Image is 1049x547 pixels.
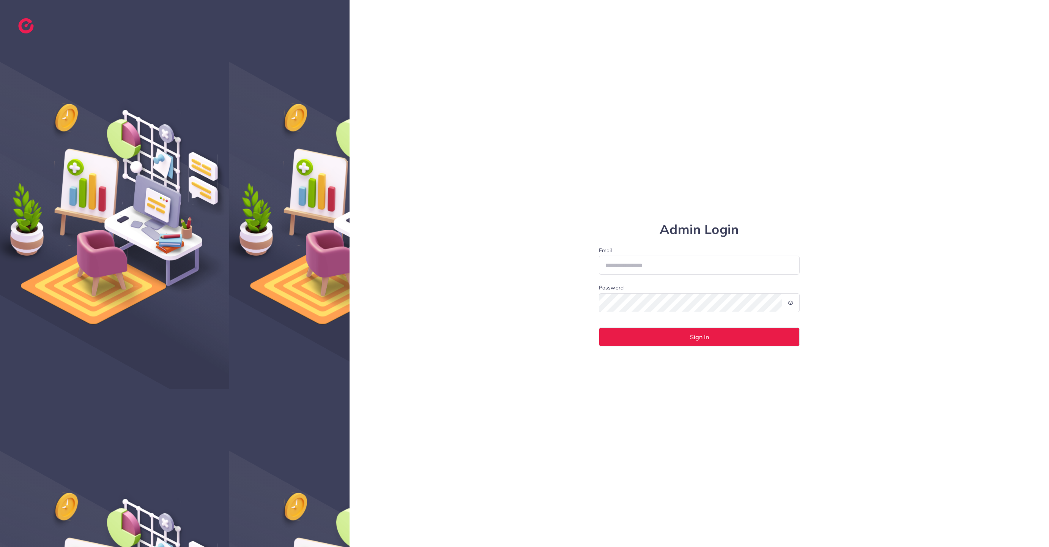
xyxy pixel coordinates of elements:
[599,247,800,254] label: Email
[599,284,624,291] label: Password
[599,222,800,237] h1: Admin Login
[599,327,800,346] button: Sign In
[690,334,709,340] span: Sign In
[18,18,34,33] img: logo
